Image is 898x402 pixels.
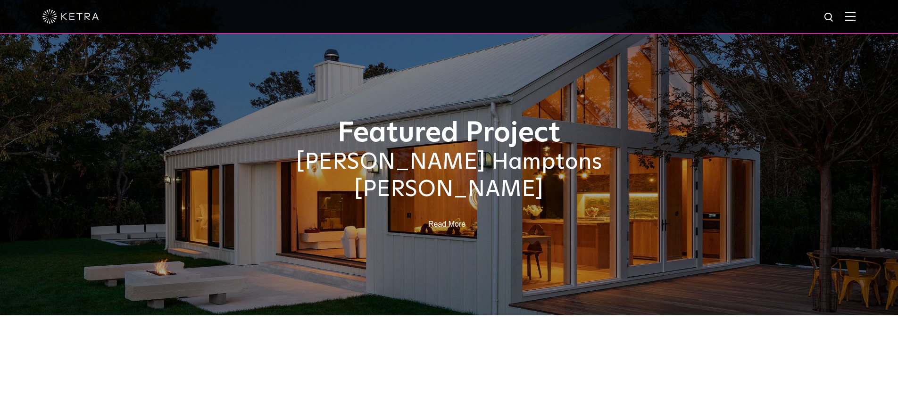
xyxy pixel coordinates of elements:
[42,9,99,24] img: ketra-logo-2019-white
[823,12,835,24] img: search icon
[213,149,685,203] h2: [PERSON_NAME] Hamptons [PERSON_NAME]
[845,12,856,21] img: Hamburger%20Nav.svg
[428,220,466,229] img: Read More
[213,118,685,149] h1: Featured Project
